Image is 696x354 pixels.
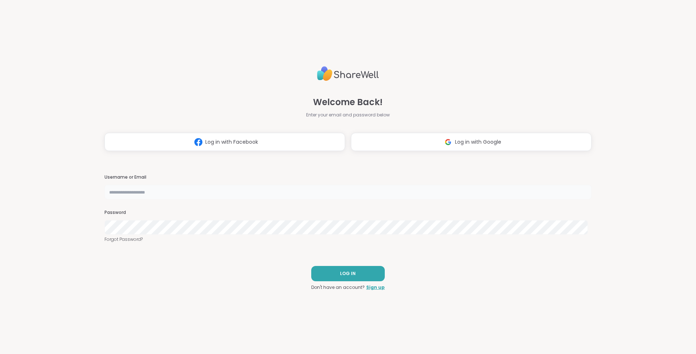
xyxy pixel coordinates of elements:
[340,270,356,277] span: LOG IN
[104,133,345,151] button: Log in with Facebook
[104,210,592,216] h3: Password
[441,135,455,149] img: ShareWell Logomark
[205,138,258,146] span: Log in with Facebook
[306,112,390,118] span: Enter your email and password below
[366,284,385,291] a: Sign up
[311,284,365,291] span: Don't have an account?
[455,138,501,146] span: Log in with Google
[317,63,379,84] img: ShareWell Logo
[104,174,592,180] h3: Username or Email
[311,266,385,281] button: LOG IN
[104,236,592,243] a: Forgot Password?
[351,133,592,151] button: Log in with Google
[313,96,383,109] span: Welcome Back!
[191,135,205,149] img: ShareWell Logomark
